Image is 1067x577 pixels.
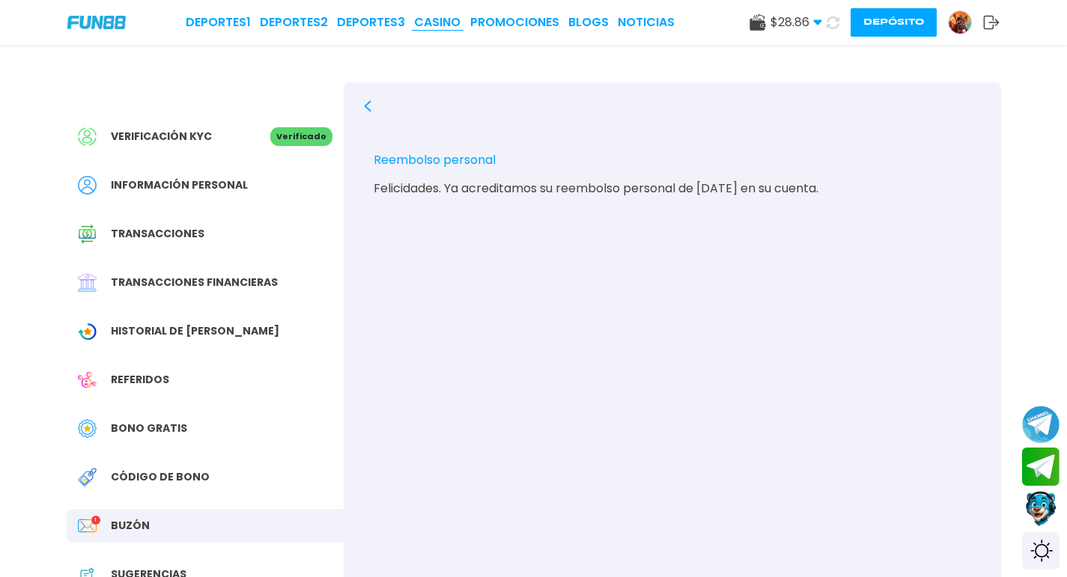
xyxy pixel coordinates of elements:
img: Personal [78,176,97,195]
img: Referral [78,370,97,389]
button: Contact customer service [1022,489,1060,528]
button: Join telegram [1022,448,1060,486]
a: BLOGS [568,13,609,31]
img: Transaction History [78,225,97,243]
a: Deportes2 [260,13,328,31]
span: Referidos [111,372,169,388]
a: Wagering TransactionHistorial de [PERSON_NAME] [67,314,344,348]
a: Avatar [948,10,983,34]
a: Redeem BonusCódigo de bono [67,460,344,494]
a: InboxBuzón1 [67,509,344,543]
span: Bono Gratis [111,421,187,436]
button: Depósito [851,8,937,37]
a: Promociones [470,13,559,31]
a: Verificación KYCVerificado [67,120,344,153]
span: Transacciones financieras [111,275,278,290]
img: Wagering Transaction [78,322,97,341]
img: Avatar [949,11,971,34]
span: Verificación KYC [111,129,212,144]
img: Financial Transaction [78,273,97,292]
a: Free BonusBono Gratis [67,412,344,445]
div: [DATE] 17:45:12 [896,154,971,170]
a: CASINO [414,13,460,31]
p: 1 [91,516,100,525]
div: Switch theme [1022,532,1060,570]
img: Redeem Bonus [78,468,97,486]
span: Código de bono [111,469,210,485]
a: Transaction HistoryTransacciones [67,217,344,251]
a: Deportes1 [186,13,251,31]
img: Free Bonus [78,419,97,438]
button: Join telegram channel [1022,405,1060,444]
a: PersonalInformación personal [67,168,344,202]
span: Historial de [PERSON_NAME] [111,323,279,339]
span: Transacciones [111,226,204,242]
p: Verificado [270,127,332,146]
img: Inbox [78,516,97,535]
span: Información personal [111,177,248,193]
a: Deportes3 [337,13,405,31]
a: ReferralReferidos [67,363,344,397]
div: Felicidades. Ya acreditamos su reembolso personal de [DATE] en su cuenta. [374,182,971,195]
a: NOTICIAS [618,13,675,31]
img: Company Logo [67,16,126,28]
a: Financial TransactionTransacciones financieras [67,266,344,299]
div: Reembolso personal [374,151,496,169]
span: Buzón [111,518,150,534]
span: $ 28.86 [770,13,822,31]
